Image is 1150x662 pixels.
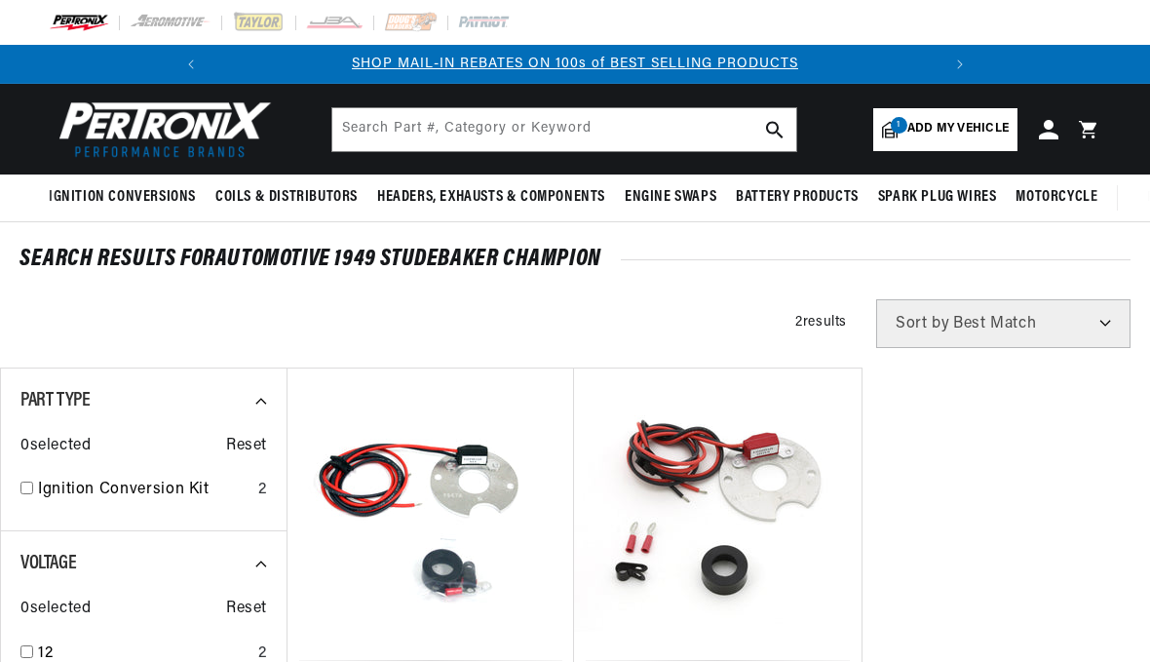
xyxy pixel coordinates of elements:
span: Sort by [896,316,949,331]
summary: Headers, Exhausts & Components [367,175,615,220]
button: Translation missing: en.sections.announcements.next_announcement [940,45,979,84]
summary: Engine Swaps [615,175,726,220]
span: 0 selected [20,597,91,622]
summary: Spark Plug Wires [868,175,1007,220]
div: 1 of 2 [211,54,940,75]
span: 2 results [795,315,847,330]
summary: Battery Products [726,175,868,220]
button: search button [753,108,796,151]
img: Pertronix [49,96,273,163]
span: Spark Plug Wires [878,187,997,208]
span: Engine Swaps [625,187,716,208]
div: 2 [258,478,267,503]
span: Add my vehicle [907,120,1009,138]
summary: Motorcycle [1006,175,1107,220]
select: Sort by [876,299,1131,348]
div: SEARCH RESULTS FOR Automotive 1949 Studebaker Champion [19,250,1131,269]
div: Announcement [211,54,940,75]
span: Voltage [20,554,76,573]
span: Reset [226,597,267,622]
span: Reset [226,434,267,459]
span: Coils & Distributors [215,187,358,208]
span: Headers, Exhausts & Components [377,187,605,208]
span: 1 [891,117,907,134]
span: Motorcycle [1016,187,1097,208]
a: 1Add my vehicle [873,108,1017,151]
span: Battery Products [736,187,859,208]
button: Translation missing: en.sections.announcements.previous_announcement [172,45,211,84]
a: SHOP MAIL-IN REBATES ON 100s of BEST SELLING PRODUCTS [352,57,798,71]
span: 0 selected [20,434,91,459]
input: Search Part #, Category or Keyword [332,108,796,151]
a: Ignition Conversion Kit [38,478,250,503]
span: Ignition Conversions [49,187,196,208]
span: Part Type [20,391,90,410]
summary: Ignition Conversions [49,175,206,220]
summary: Coils & Distributors [206,175,367,220]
